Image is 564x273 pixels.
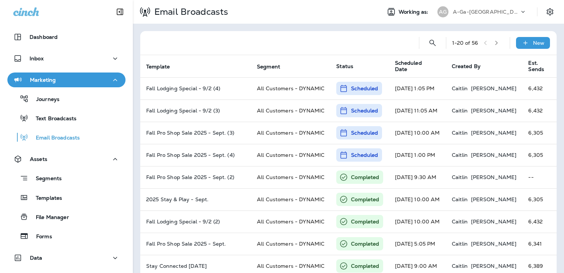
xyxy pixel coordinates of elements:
p: [PERSON_NAME] [471,196,517,202]
td: 6,305 [522,144,557,166]
span: Working as: [399,9,430,15]
p: Inbox [30,55,44,61]
p: Stay Connected Sept. 2025 [146,263,245,269]
p: Caitlin [452,219,468,225]
p: Caitlin [452,108,468,114]
td: 6,432 [522,77,557,100]
button: Dashboard [7,30,125,44]
p: Forms [29,233,52,240]
p: File Manager [28,214,69,221]
span: All Customers - DYNAMIC [257,240,324,247]
span: All Customers - DYNAMIC [257,129,324,136]
p: Fall Pro Shop Sale 2025 - Sept. (4) [146,152,245,158]
p: Completed [351,240,379,247]
p: Fall Lodging Special - 9/2 (4) [146,85,245,91]
span: Template [146,63,179,70]
button: Data [7,250,125,265]
p: Scheduled [351,107,378,114]
td: 6,305 [522,188,557,210]
p: Assets [30,156,47,162]
p: [PERSON_NAME] [471,152,517,158]
span: All Customers - DYNAMIC [257,174,324,181]
span: Template [146,64,170,70]
button: Settings [543,5,557,18]
p: Fall Lodging Special - 9/2 (3) [146,108,245,114]
td: [DATE] 10:00 AM [389,188,446,210]
div: 1 - 20 of 56 [452,40,478,46]
td: 6,341 [522,233,557,255]
td: [DATE] 9:30 AM [389,166,446,188]
button: Inbox [7,51,125,66]
p: Completed [351,218,379,225]
td: [DATE] 1:05 PM [389,77,446,100]
p: Email Broadcasts [151,6,228,17]
span: Scheduled Date [395,60,443,73]
span: All Customers - DYNAMIC [257,85,324,92]
button: Assets [7,152,125,166]
button: Templates [7,190,125,205]
p: Scheduled [351,85,378,92]
p: Caitlin [452,152,468,158]
p: A-Ga-[GEOGRAPHIC_DATA] [453,9,519,15]
p: Scheduled [351,151,378,159]
span: Created By [452,63,481,70]
span: Status [336,63,353,70]
span: All Customers - DYNAMIC [257,152,324,158]
p: Scheduled [351,129,378,136]
span: Segment [257,64,280,70]
td: [DATE] 5:05 PM [389,233,446,255]
td: [DATE] 10:00 AM [389,210,446,233]
td: [DATE] 10:00 AM [389,122,446,144]
p: Completed [351,196,379,203]
p: [PERSON_NAME] [471,219,517,225]
span: Est. Sends [528,60,544,73]
div: AG [437,6,448,17]
p: New [533,40,544,46]
button: Email Broadcasts [7,129,125,145]
span: Scheduled Date [395,60,433,73]
p: Marketing [30,77,56,83]
p: Fall Pro Shop Sale 2025 - Sept. (2) [146,174,245,180]
p: [PERSON_NAME] [471,174,517,180]
p: Text Broadcasts [28,115,76,122]
p: Caitlin [452,174,468,180]
button: Forms [7,228,125,244]
p: [PERSON_NAME] [471,263,517,269]
p: [PERSON_NAME] [471,108,517,114]
p: [PERSON_NAME] [471,85,517,91]
button: Text Broadcasts [7,110,125,126]
p: Email Broadcasts [28,135,80,142]
p: Journeys [29,96,59,103]
span: Est. Sends [528,60,554,73]
p: Templates [28,195,62,202]
button: Collapse Sidebar [110,4,130,19]
button: Journeys [7,91,125,107]
p: Caitlin [452,85,468,91]
button: File Manager [7,209,125,225]
p: Caitlin [452,130,468,136]
p: Fall Pro Shop Sale 2025 - Sept. (3) [146,130,245,136]
td: -- [522,166,557,188]
p: 2025 Stay & Play - Sept. [146,196,245,202]
p: Segments [28,175,62,183]
span: All Customers - DYNAMIC [257,196,324,203]
span: All Customers - DYNAMIC [257,263,324,269]
td: [DATE] 1:00 PM [389,144,446,166]
td: 6,305 [522,122,557,144]
button: Marketing [7,73,125,87]
button: Segments [7,170,125,186]
p: Caitlin [452,263,468,269]
td: 6,432 [522,100,557,122]
p: Fall Lodging Special - 9/2 (2) [146,219,245,225]
p: Fall Pro Shop Sale 2025 - Sept. [146,241,245,247]
span: All Customers - DYNAMIC [257,107,324,114]
p: [PERSON_NAME] [471,130,517,136]
span: Segment [257,63,290,70]
td: [DATE] 11:05 AM [389,100,446,122]
p: Caitlin [452,196,468,202]
p: Caitlin [452,241,468,247]
span: All Customers - DYNAMIC [257,218,324,225]
p: Data [30,255,42,261]
p: [PERSON_NAME] [471,241,517,247]
p: Completed [351,173,379,181]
